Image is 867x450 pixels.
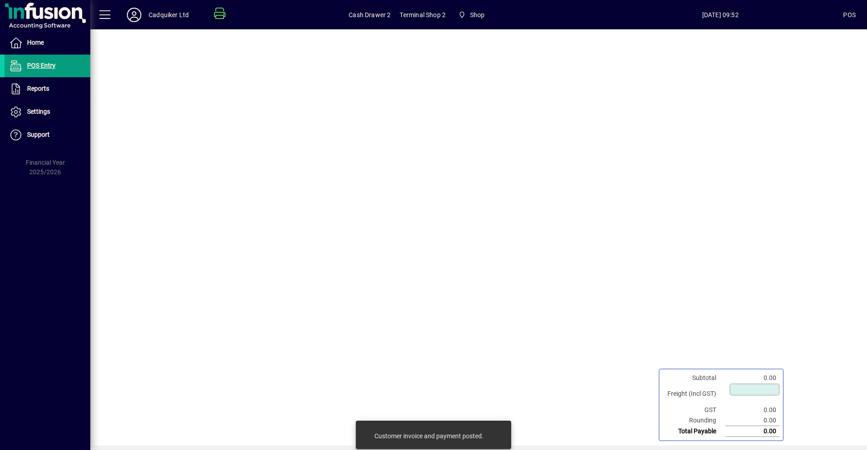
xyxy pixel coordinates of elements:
div: Cadquiker Ltd [149,8,189,22]
td: Total Payable [663,426,725,437]
span: Terminal Shop 2 [400,8,446,22]
td: 0.00 [725,415,779,426]
a: Home [5,32,90,54]
td: Subtotal [663,373,725,383]
button: Profile [120,7,149,23]
td: 0.00 [725,426,779,437]
a: Support [5,124,90,146]
span: Cash Drawer 2 [349,8,391,22]
span: Home [27,39,44,46]
td: 0.00 [725,373,779,383]
span: Settings [27,108,50,115]
span: Shop [470,8,485,22]
span: Support [27,131,50,138]
span: POS Entry [27,62,56,69]
span: Reports [27,85,49,92]
div: POS [843,8,856,22]
td: Rounding [663,415,725,426]
td: Freight (Incl GST) [663,383,725,405]
td: GST [663,405,725,415]
a: Reports [5,78,90,100]
td: 0.00 [725,405,779,415]
span: Shop [455,7,488,23]
a: Settings [5,101,90,123]
span: [DATE] 09:52 [597,8,843,22]
div: Customer invoice and payment posted. [374,431,484,441]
